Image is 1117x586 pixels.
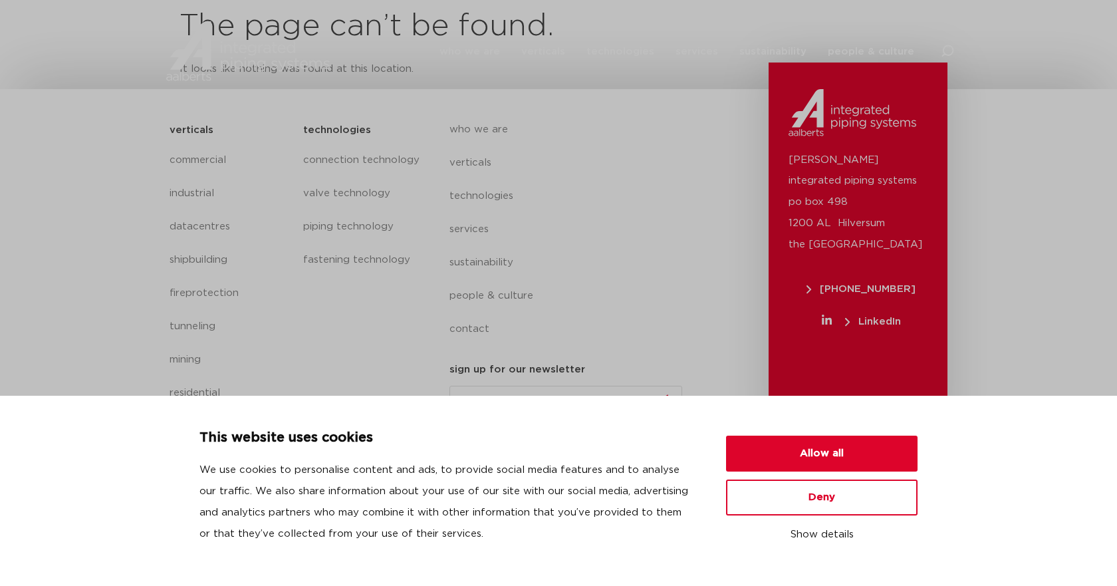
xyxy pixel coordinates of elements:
[170,343,290,376] a: mining
[439,25,500,78] a: who we are
[845,317,901,327] span: LinkedIn
[449,359,585,380] h5: sign up for our newsletter
[789,284,934,294] a: [PHONE_NUMBER]
[303,177,423,210] a: valve technology
[655,394,668,408] img: send.svg
[170,120,213,141] h5: verticals
[439,25,914,78] nav: Menu
[303,243,423,277] a: fastening technology
[449,279,693,313] a: people & culture
[807,284,916,294] span: [PHONE_NUMBER]
[303,144,423,277] nav: Menu
[789,317,934,327] a: LinkedIn
[449,246,693,279] a: sustainability
[199,428,694,449] p: This website uses cookies
[521,25,565,78] a: verticals
[170,144,290,410] nav: Menu
[726,436,918,472] button: Allow all
[586,25,654,78] a: technologies
[449,180,693,213] a: technologies
[789,150,928,256] p: [PERSON_NAME] integrated piping systems po box 498 1200 AL Hilversum the [GEOGRAPHIC_DATA]
[676,25,718,78] a: services
[170,210,290,243] a: datacentres
[449,113,693,146] a: who we are
[303,210,423,243] a: piping technology
[449,386,682,416] input: name@emailaddress.com
[739,25,807,78] a: sustainability
[303,120,371,141] h5: technologies
[303,144,423,177] a: connection technology
[199,460,694,545] p: We use cookies to personalise content and ads, to provide social media features and to analyse ou...
[726,523,918,546] button: Show details
[170,243,290,277] a: shipbuilding
[449,313,693,346] a: contact
[170,144,290,177] a: commercial
[170,177,290,210] a: industrial
[726,480,918,515] button: Deny
[449,146,693,180] a: verticals
[449,113,693,346] nav: Menu
[170,376,290,410] a: residential
[828,25,914,78] a: people & culture
[449,213,693,246] a: services
[170,310,290,343] a: tunneling
[170,277,290,310] a: fireprotection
